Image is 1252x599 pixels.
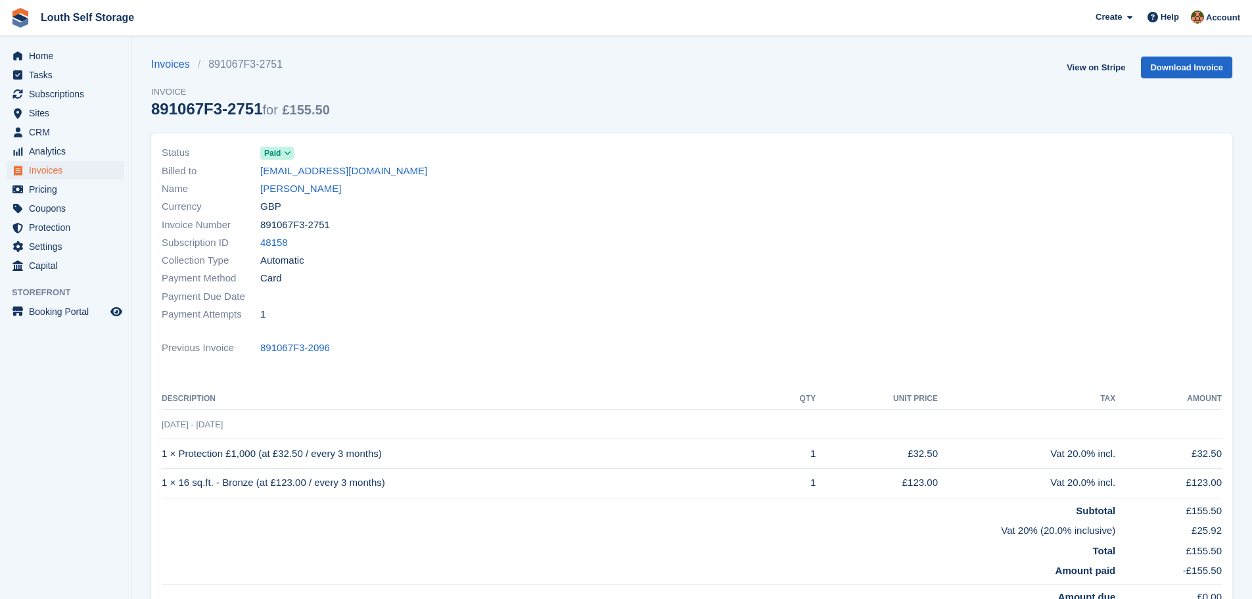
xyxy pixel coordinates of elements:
[816,439,938,469] td: £32.50
[29,237,108,256] span: Settings
[260,145,294,160] a: Paid
[162,145,260,160] span: Status
[162,518,1115,539] td: Vat 20% (20.0% inclusive)
[29,180,108,199] span: Pricing
[162,439,772,469] td: 1 × Protection £1,000 (at £32.50 / every 3 months)
[29,104,108,122] span: Sites
[7,66,124,84] a: menu
[7,47,124,65] a: menu
[772,389,816,410] th: QTY
[260,235,288,251] a: 48158
[1191,11,1204,24] img: Andy Smith
[1141,57,1232,78] a: Download Invoice
[816,389,938,410] th: Unit Price
[162,199,260,214] span: Currency
[162,341,260,356] span: Previous Invoice
[151,85,330,99] span: Invoice
[151,57,198,72] a: Invoices
[12,286,131,299] span: Storefront
[772,468,816,498] td: 1
[29,218,108,237] span: Protection
[1115,468,1222,498] td: £123.00
[11,8,30,28] img: stora-icon-8386f47178a22dfd0bd8f6a31ec36ba5ce8667c1dd55bd0f319d3a0aa187defe.svg
[772,439,816,469] td: 1
[7,237,124,256] a: menu
[162,289,260,304] span: Payment Due Date
[1093,545,1116,556] strong: Total
[162,253,260,268] span: Collection Type
[1115,558,1222,584] td: -£155.50
[283,103,330,117] span: £155.50
[7,180,124,199] a: menu
[260,341,330,356] a: 891067F3-2096
[260,199,281,214] span: GBP
[7,123,124,141] a: menu
[7,85,124,103] a: menu
[1061,57,1130,78] a: View on Stripe
[29,66,108,84] span: Tasks
[162,389,772,410] th: Description
[1076,505,1115,516] strong: Subtotal
[29,142,108,160] span: Analytics
[1096,11,1122,24] span: Create
[1115,439,1222,469] td: £32.50
[1055,565,1116,576] strong: Amount paid
[7,104,124,122] a: menu
[260,181,341,197] a: [PERSON_NAME]
[1115,498,1222,518] td: £155.50
[260,164,427,179] a: [EMAIL_ADDRESS][DOMAIN_NAME]
[29,85,108,103] span: Subscriptions
[260,271,282,286] span: Card
[938,446,1115,462] div: Vat 20.0% incl.
[162,181,260,197] span: Name
[816,468,938,498] td: £123.00
[1206,11,1240,24] span: Account
[29,161,108,180] span: Invoices
[151,100,330,118] div: 891067F3-2751
[938,475,1115,491] div: Vat 20.0% incl.
[7,302,124,321] a: menu
[29,256,108,275] span: Capital
[162,419,223,429] span: [DATE] - [DATE]
[162,235,260,251] span: Subscription ID
[35,7,139,28] a: Louth Self Storage
[29,47,108,65] span: Home
[162,164,260,179] span: Billed to
[162,307,260,322] span: Payment Attempts
[264,147,281,159] span: Paid
[7,256,124,275] a: menu
[1115,389,1222,410] th: Amount
[29,302,108,321] span: Booking Portal
[938,389,1115,410] th: Tax
[29,123,108,141] span: CRM
[262,103,277,117] span: for
[260,218,330,233] span: 891067F3-2751
[1115,518,1222,539] td: £25.92
[162,218,260,233] span: Invoice Number
[7,218,124,237] a: menu
[162,468,772,498] td: 1 × 16 sq.ft. - Bronze (at £123.00 / every 3 months)
[1115,539,1222,559] td: £155.50
[151,57,330,72] nav: breadcrumbs
[1161,11,1179,24] span: Help
[108,304,124,320] a: Preview store
[7,161,124,180] a: menu
[7,199,124,218] a: menu
[162,271,260,286] span: Payment Method
[260,253,304,268] span: Automatic
[7,142,124,160] a: menu
[29,199,108,218] span: Coupons
[260,307,266,322] span: 1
